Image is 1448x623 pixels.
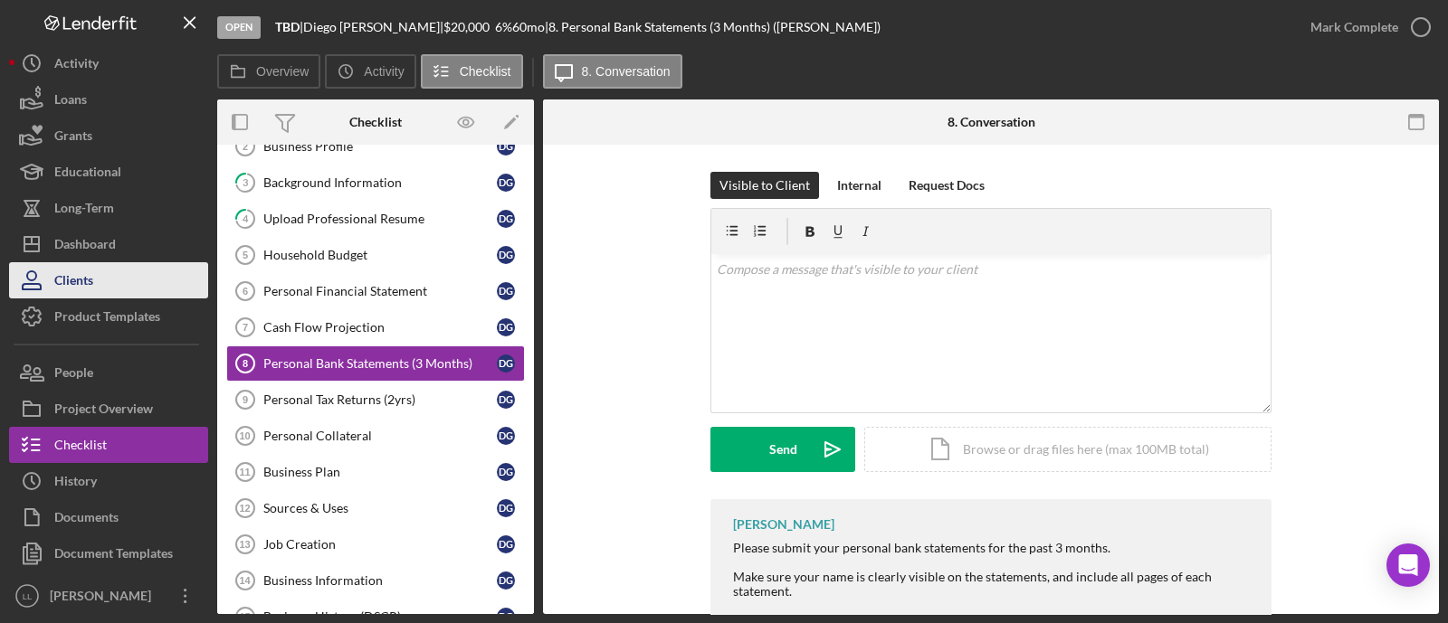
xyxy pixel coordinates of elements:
[263,139,497,154] div: Business Profile
[54,463,97,504] div: History
[9,262,208,298] button: Clients
[497,246,515,264] div: D G
[497,535,515,553] div: D G
[226,273,525,309] a: 6Personal Financial StatementDG
[45,578,163,618] div: [PERSON_NAME]
[226,382,525,418] a: 9Personal Tax Returns (2yrs)DG
[582,64,671,79] label: 8. Conversation
[226,201,525,237] a: 4Upload Professional ResumeDG
[54,190,114,231] div: Long-Term
[217,54,320,89] button: Overview
[243,394,248,405] tspan: 9
[263,465,497,479] div: Business Plan
[263,248,497,262] div: Household Budget
[263,320,497,335] div: Cash Flow Projection
[421,54,523,89] button: Checklist
[243,212,249,224] tspan: 4
[54,427,107,467] div: Checklist
[9,190,208,226] button: Long-Term
[545,20,881,34] div: | 8. Personal Bank Statements (3 Months) ([PERSON_NAME])
[543,54,682,89] button: 8. Conversation
[837,172,881,199] div: Internal
[9,118,208,154] button: Grants
[226,165,525,201] a: 3Background InformationDG
[497,318,515,336] div: D G
[226,418,525,454] a: 10Personal CollateralDG
[226,490,525,526] a: 12Sources & UsesDG
[54,81,87,122] div: Loans
[900,172,994,199] button: Request Docs
[239,575,251,586] tspan: 14
[54,499,119,540] div: Documents
[226,562,525,599] a: 14Business InformationDG
[9,427,208,463] button: Checklist
[9,45,208,81] button: Activity
[54,298,160,339] div: Product Templates
[349,115,402,129] div: Checklist
[275,20,303,34] div: |
[239,430,250,441] tspan: 10
[226,309,525,345] a: 7Cash Flow ProjectionDG
[9,535,208,571] button: Document Templates
[303,20,443,34] div: Diego [PERSON_NAME] |
[243,176,248,188] tspan: 3
[9,499,208,535] button: Documents
[9,354,208,391] a: People
[497,463,515,481] div: D G
[719,172,810,199] div: Visible to Client
[769,427,797,472] div: Send
[263,356,497,371] div: Personal Bank Statements (3 Months)
[226,345,525,382] a: 8Personal Bank Statements (3 Months)DG
[9,391,208,427] a: Project Overview
[263,392,497,407] div: Personal Tax Returns (2yrs)
[9,578,208,614] button: LL[PERSON_NAME]
[1292,9,1439,45] button: Mark Complete
[497,354,515,373] div: D G
[54,45,99,86] div: Activity
[9,226,208,262] button: Dashboard
[263,284,497,298] div: Personal Financial Statement
[54,226,116,267] div: Dashboard
[512,20,545,34] div: 60 mo
[9,298,208,335] a: Product Templates
[54,354,93,395] div: People
[733,517,834,532] div: [PERSON_NAME]
[239,611,250,622] tspan: 15
[443,19,490,34] span: $20,000
[54,535,173,576] div: Document Templates
[263,501,497,515] div: Sources & Uses
[497,282,515,300] div: D G
[226,526,525,562] a: 13Job CreationDG
[828,172,891,199] button: Internal
[9,81,208,118] button: Loans
[497,571,515,590] div: D G
[263,537,497,552] div: Job Creation
[239,467,250,477] tspan: 11
[909,172,985,199] div: Request Docs
[54,262,93,303] div: Clients
[256,64,309,79] label: Overview
[733,541,1253,555] div: Please submit your personal bank statements for the past 3 months.
[733,570,1253,599] div: Make sure your name is clearly visible on the statements, and include all pages of each statement.
[497,499,515,517] div: D G
[263,212,497,226] div: Upload Professional Resume
[9,463,208,499] button: History
[226,454,525,490] a: 11Business PlanDG
[239,503,250,514] tspan: 12
[495,20,512,34] div: 6 %
[710,172,819,199] button: Visible to Client
[54,391,153,431] div: Project Overview
[460,64,511,79] label: Checklist
[243,141,248,152] tspan: 2
[9,154,208,190] a: Educational
[226,128,525,165] a: 2Business ProfileDG
[243,250,248,260] tspan: 5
